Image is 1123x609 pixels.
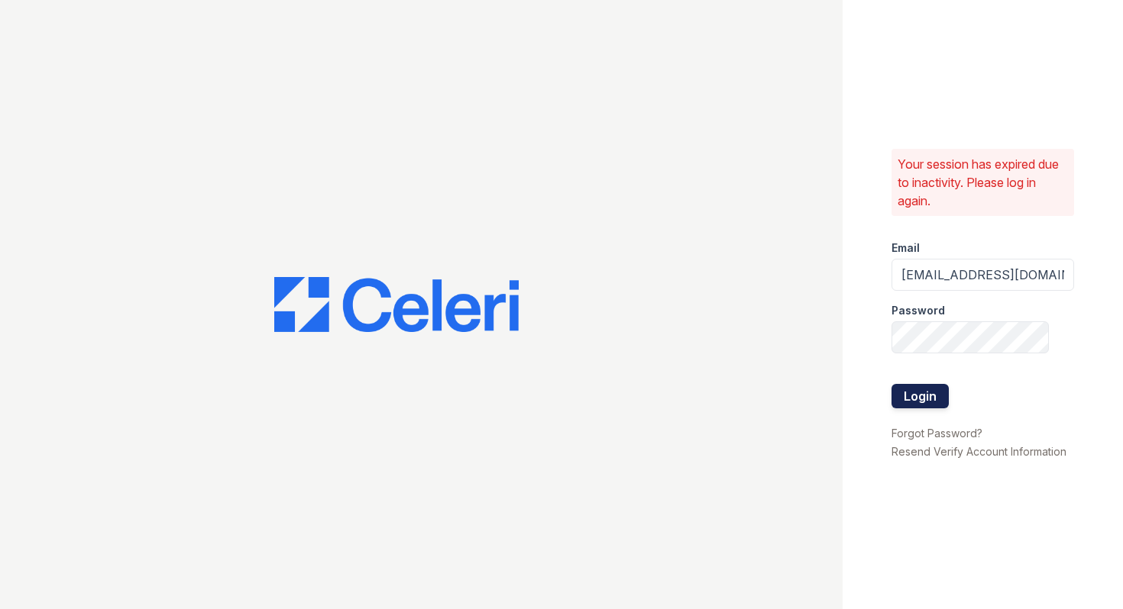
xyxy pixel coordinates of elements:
[892,303,945,318] label: Password
[892,427,982,440] a: Forgot Password?
[892,384,949,408] button: Login
[274,277,519,332] img: CE_Logo_Blue-a8612792a0a2168367f1c8372b55b34899dd931a85d93a1a3d3e32e68fde9ad4.png
[892,240,920,256] label: Email
[898,155,1069,210] p: Your session has expired due to inactivity. Please log in again.
[892,445,1066,458] a: Resend Verify Account Information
